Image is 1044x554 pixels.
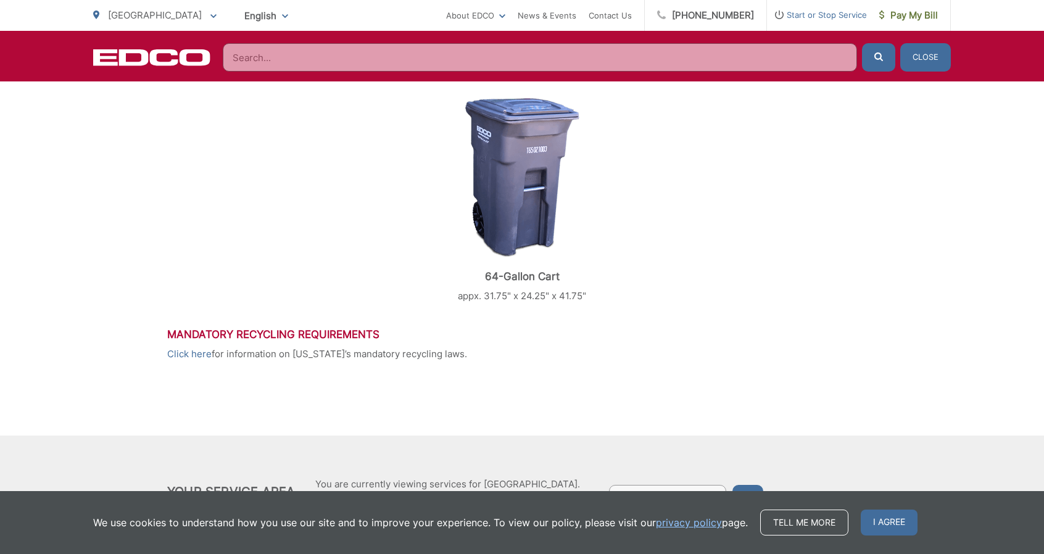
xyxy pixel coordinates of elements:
input: Enter zip code [609,485,726,507]
img: cart-trash.png [465,97,579,258]
input: Search [223,43,857,72]
p: 64-Gallon Cart [389,270,655,283]
span: I agree [861,510,918,535]
h3: Mandatory Recycling Requirements [167,328,877,341]
a: Contact Us [589,8,632,23]
h2: Your Service Area [167,484,295,499]
a: Click here [167,347,212,362]
button: Submit the search query. [862,43,895,72]
p: You are currently viewing services for [GEOGRAPHIC_DATA]. Enter a zip code to if you want to swit... [315,477,580,506]
span: [GEOGRAPHIC_DATA] [108,9,202,21]
button: Close [900,43,951,72]
p: for information on [US_STATE]’s mandatory recycling laws. [167,347,877,362]
a: News & Events [518,8,576,23]
a: privacy policy [656,515,722,530]
a: EDCD logo. Return to the homepage. [93,49,210,66]
a: Tell me more [760,510,848,535]
button: Go [732,485,763,507]
p: appx. 31.75" x 24.25" x 41.75" [389,289,655,304]
p: We use cookies to understand how you use our site and to improve your experience. To view our pol... [93,515,748,530]
span: English [235,5,297,27]
span: Pay My Bill [879,8,938,23]
a: About EDCO [446,8,505,23]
